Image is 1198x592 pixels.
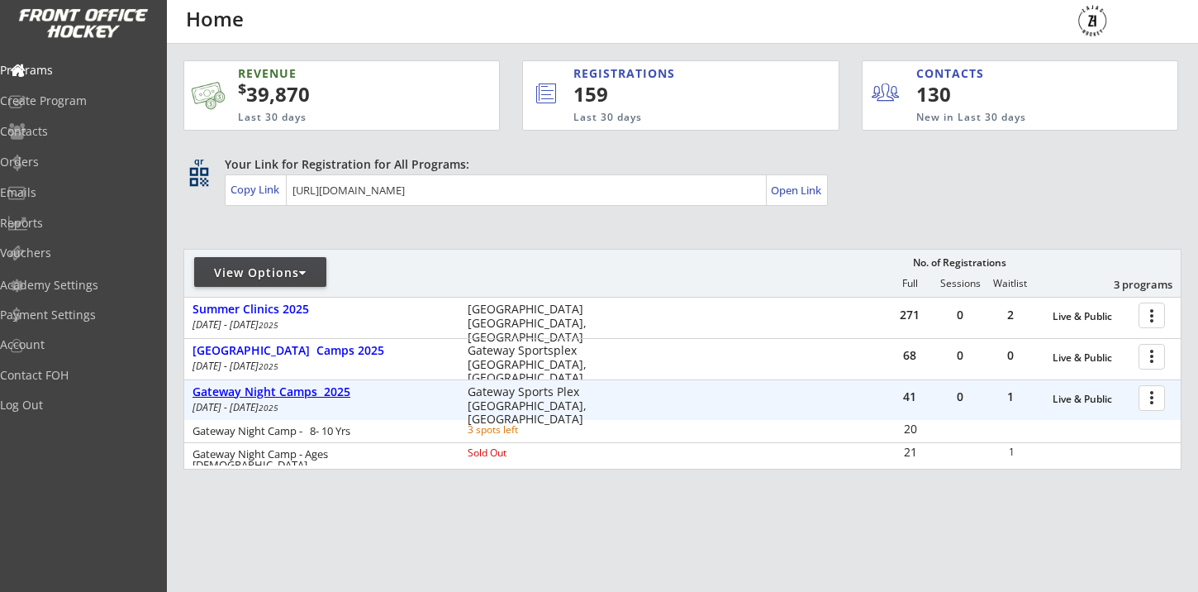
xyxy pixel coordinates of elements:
[259,402,278,413] em: 2025
[771,184,823,198] div: Open Link
[908,257,1010,269] div: No. of Registrations
[238,111,423,125] div: Last 30 days
[885,309,934,321] div: 271
[916,111,1101,125] div: New in Last 30 days
[468,344,597,385] div: Gateway Sportsplex [GEOGRAPHIC_DATA], [GEOGRAPHIC_DATA]
[885,391,934,403] div: 41
[259,360,278,372] em: 2025
[886,446,934,458] div: 21
[193,303,450,317] div: Summer Clinics 2025
[193,426,445,437] div: Gateway Night Camp - 8- 10 Yrs
[468,425,574,435] div: 3 spots left
[193,449,445,470] div: Gateway Night Camp - Ages [DEMOGRAPHIC_DATA]
[225,156,1130,173] div: Your Link for Registration for All Programs:
[885,278,934,289] div: Full
[238,65,423,82] div: REVENUE
[886,423,934,435] div: 20
[1139,344,1165,370] button: more_vert
[916,65,991,82] div: CONTACTS
[194,265,326,281] div: View Options
[1053,311,1130,322] div: Live & Public
[935,391,985,403] div: 0
[916,80,1018,108] div: 130
[468,303,597,344] div: [GEOGRAPHIC_DATA] [GEOGRAPHIC_DATA], [GEOGRAPHIC_DATA]
[193,403,445,413] div: [DATE] - [DATE]
[935,278,985,289] div: Sessions
[1053,394,1130,405] div: Live & Public
[231,182,283,197] div: Copy Link
[986,391,1035,403] div: 1
[188,156,208,167] div: qr
[771,179,823,202] a: Open Link
[468,448,574,458] div: Sold Out
[935,350,985,361] div: 0
[193,361,445,371] div: [DATE] - [DATE]
[986,309,1035,321] div: 2
[193,344,450,358] div: [GEOGRAPHIC_DATA] Camps 2025
[238,79,246,98] sup: $
[1053,352,1130,364] div: Live & Public
[987,447,1036,457] div: 1
[935,309,985,321] div: 0
[986,350,1035,361] div: 0
[468,385,597,427] div: Gateway Sports Plex [GEOGRAPHIC_DATA], [GEOGRAPHIC_DATA]
[573,65,764,82] div: REGISTRATIONS
[193,385,450,399] div: Gateway Night Camps 2025
[573,111,770,125] div: Last 30 days
[1139,385,1165,411] button: more_vert
[259,319,278,331] em: 2025
[985,278,1034,289] div: Waitlist
[193,320,445,330] div: [DATE] - [DATE]
[885,350,934,361] div: 68
[573,80,782,108] div: 159
[1139,303,1165,328] button: more_vert
[238,80,447,108] div: 39,870
[187,165,212,189] button: qr_code
[1086,277,1172,292] div: 3 programs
